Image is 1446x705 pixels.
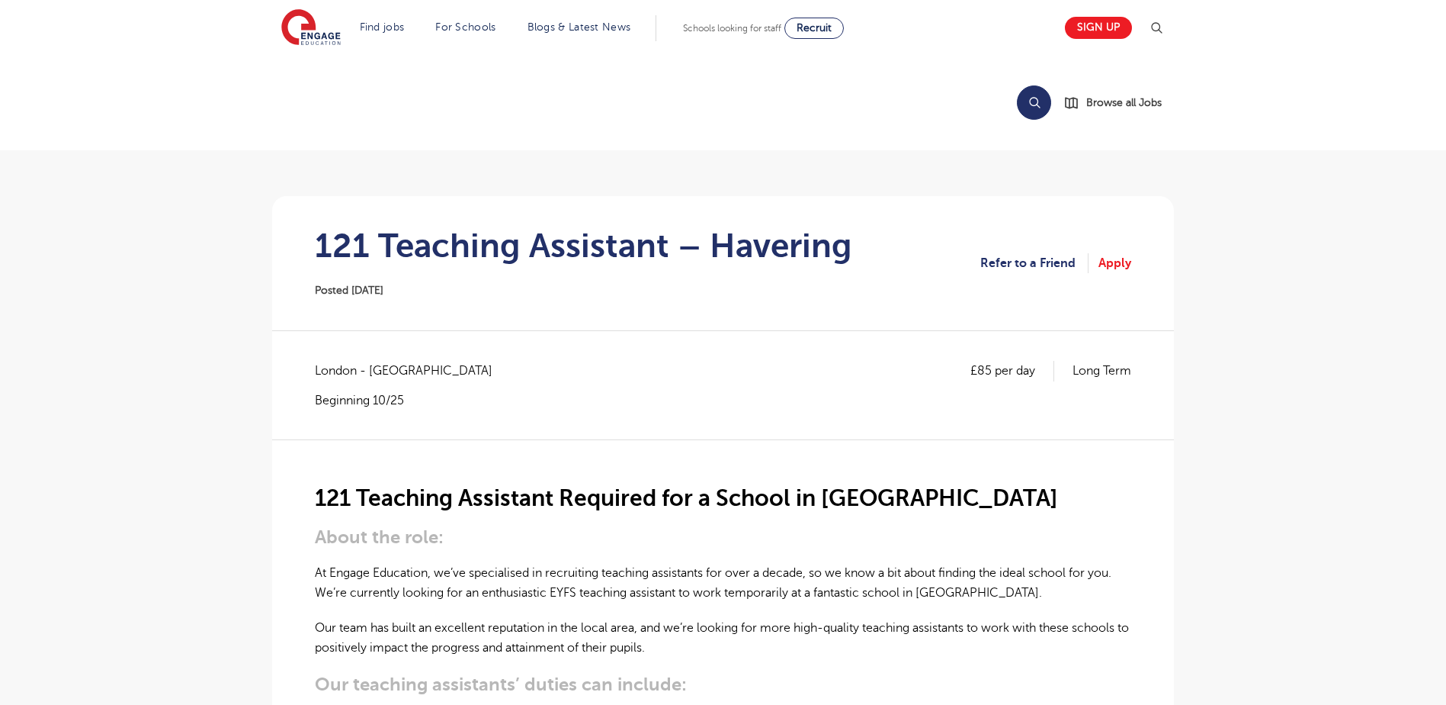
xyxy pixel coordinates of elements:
a: Refer to a Friend [980,253,1089,273]
a: For Schools [435,21,495,33]
a: Blogs & Latest News [527,21,631,33]
span: Schools looking for staff [683,23,781,34]
p: Long Term [1072,361,1131,381]
p: Our team has built an excellent reputation in the local area, and we’re looking for more high-qua... [315,618,1131,658]
img: Engage Education [281,9,341,47]
button: Search [1017,85,1051,120]
a: Sign up [1065,17,1132,39]
h2: 121 Teaching Assistant Required for a School in [GEOGRAPHIC_DATA] [315,485,1131,511]
strong: About the role: [315,526,444,548]
p: £85 per day [970,361,1054,381]
span: London - [GEOGRAPHIC_DATA] [315,361,508,381]
h1: 121 Teaching Assistant – Havering [315,227,852,265]
strong: Our teaching assistants’ duties can include: [315,674,687,695]
a: Find jobs [360,21,405,33]
p: Beginning 10/25 [315,392,508,409]
span: Browse all Jobs [1086,94,1162,111]
a: Recruit [784,18,844,39]
p: At Engage Education, we’ve specialised in recruiting teaching assistants for over a decade, so we... [315,563,1131,604]
a: Apply [1098,253,1131,273]
span: Recruit [797,22,832,34]
span: Posted [DATE] [315,285,383,296]
a: Browse all Jobs [1063,94,1174,111]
